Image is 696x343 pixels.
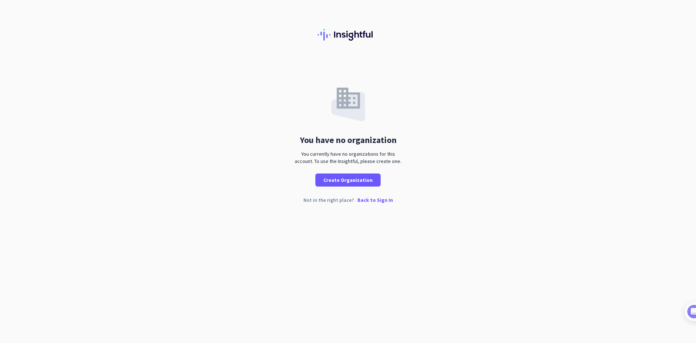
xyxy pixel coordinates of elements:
button: Create Organization [315,173,381,187]
div: You have no organization [300,136,397,144]
div: You currently have no organizations for this account. To use the Insightful, please create one. [292,150,404,165]
span: Create Organization [323,176,373,184]
img: Insightful [318,29,378,41]
p: Back to Sign In [357,197,393,203]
